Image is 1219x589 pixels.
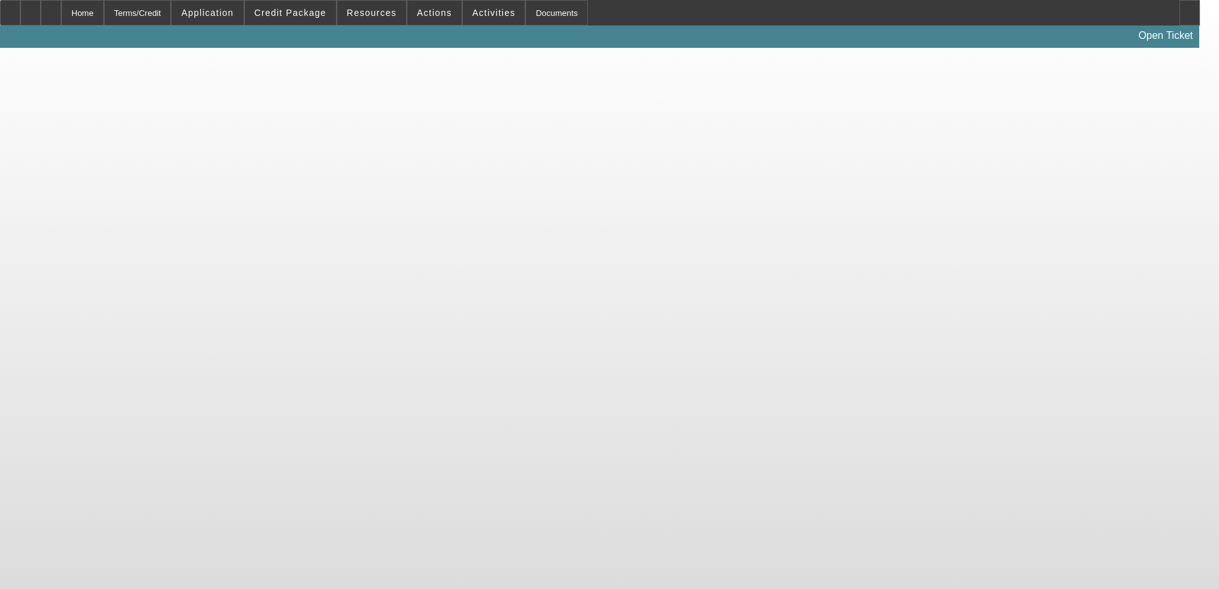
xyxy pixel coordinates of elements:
span: Application [181,8,233,18]
a: Open Ticket [1134,25,1198,47]
span: Credit Package [254,8,326,18]
button: Application [172,1,243,25]
span: Activities [472,8,516,18]
span: Resources [347,8,397,18]
button: Credit Package [245,1,336,25]
button: Actions [407,1,462,25]
span: Actions [417,8,452,18]
button: Activities [463,1,525,25]
button: Resources [337,1,406,25]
